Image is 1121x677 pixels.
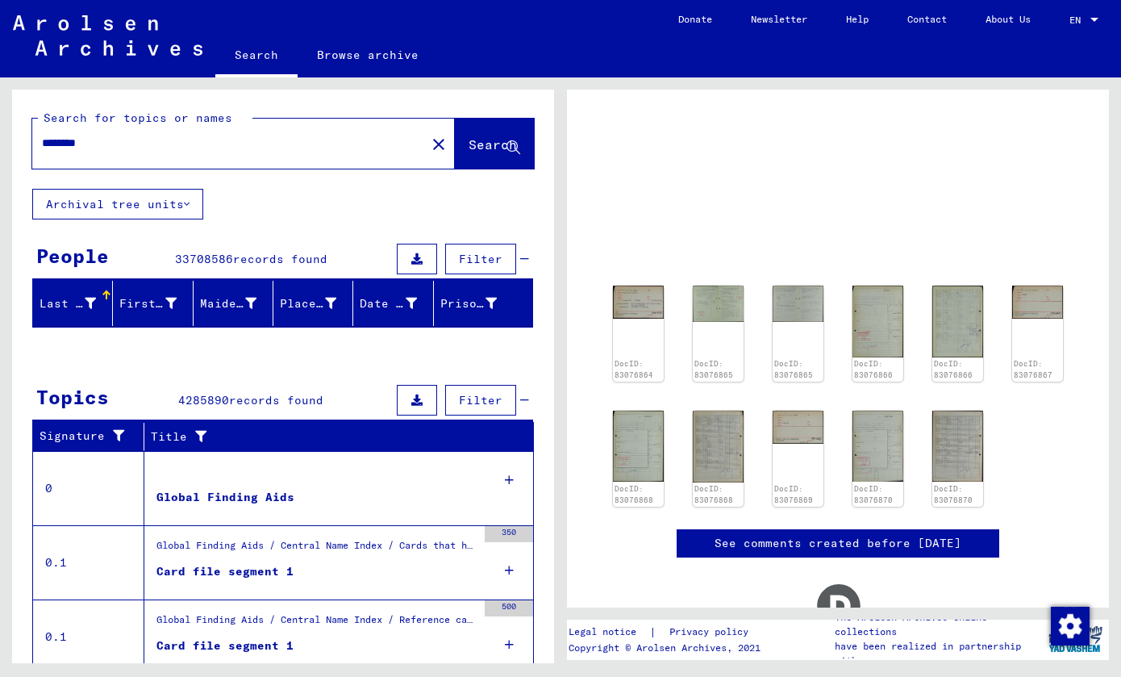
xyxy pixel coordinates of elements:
[280,290,356,316] div: Place of Birth
[1051,607,1090,646] img: Change consent
[693,286,744,322] img: 001.jpg
[459,252,502,266] span: Filter
[715,535,961,552] a: See comments created before [DATE]
[151,428,502,445] div: Title
[233,252,327,266] span: records found
[194,281,273,326] mat-header-cell: Maiden Name
[36,382,109,412] div: Topics
[615,484,653,504] a: DocID: 83076868
[615,359,653,379] a: DocID: 83076864
[40,424,148,449] div: Signature
[156,637,294,654] div: Card file segment 1
[119,290,196,316] div: First Name
[854,359,893,379] a: DocID: 83076866
[1050,606,1089,645] div: Change consent
[459,393,502,407] span: Filter
[569,624,768,641] div: |
[440,290,517,316] div: Prisoner #
[40,428,131,445] div: Signature
[298,36,438,74] a: Browse archive
[852,411,903,482] img: 001.jpg
[33,281,113,326] mat-header-cell: Last Name
[440,295,497,312] div: Prisoner #
[485,600,533,616] div: 500
[613,286,664,319] img: 001.jpg
[215,36,298,77] a: Search
[429,135,448,154] mat-icon: close
[40,295,96,312] div: Last Name
[156,612,477,635] div: Global Finding Aids / Central Name Index / Reference cards and originals, which have been discove...
[151,424,518,449] div: Title
[156,489,294,506] div: Global Finding Aids
[445,244,516,274] button: Filter
[434,281,532,326] mat-header-cell: Prisoner #
[694,359,733,379] a: DocID: 83076865
[854,484,893,504] a: DocID: 83076870
[360,290,436,316] div: Date of Birth
[273,281,353,326] mat-header-cell: Place of Birth
[156,563,294,580] div: Card file segment 1
[932,286,983,357] img: 002.jpg
[569,641,768,655] p: Copyright © Arolsen Archives, 2021
[613,411,664,482] img: 001.jpg
[113,281,193,326] mat-header-cell: First Name
[33,451,144,525] td: 0
[773,286,823,322] img: 002.jpg
[178,393,229,407] span: 4285890
[774,484,813,504] a: DocID: 83076869
[229,393,323,407] span: records found
[200,295,256,312] div: Maiden Name
[485,526,533,542] div: 350
[156,538,477,561] div: Global Finding Aids / Central Name Index / Cards that have been scanned during first sequential m...
[694,484,733,504] a: DocID: 83076868
[835,610,1041,639] p: The Arolsen Archives online collections
[693,411,744,483] img: 002.jpg
[13,15,202,56] img: Arolsen_neg.svg
[852,286,903,357] img: 001.jpg
[353,281,433,326] mat-header-cell: Date of Birth
[932,411,983,482] img: 002.jpg
[33,600,144,674] td: 0.1
[175,252,233,266] span: 33708586
[835,639,1041,668] p: have been realized in partnership with
[1069,15,1087,26] span: EN
[280,295,336,312] div: Place of Birth
[774,359,813,379] a: DocID: 83076865
[1014,359,1052,379] a: DocID: 83076867
[773,411,823,444] img: 001.jpg
[44,111,232,125] mat-label: Search for topics or names
[445,385,516,416] button: Filter
[569,624,649,641] a: Legal notice
[656,624,768,641] a: Privacy policy
[119,295,176,312] div: First Name
[360,295,416,312] div: Date of Birth
[1045,619,1106,659] img: yv_logo.png
[1012,286,1063,319] img: 001.jpg
[423,127,455,160] button: Clear
[469,136,517,153] span: Search
[32,189,203,219] button: Archival tree units
[33,525,144,600] td: 0.1
[934,484,973,504] a: DocID: 83076870
[36,241,109,270] div: People
[40,290,116,316] div: Last Name
[934,359,973,379] a: DocID: 83076866
[455,119,534,169] button: Search
[200,290,277,316] div: Maiden Name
